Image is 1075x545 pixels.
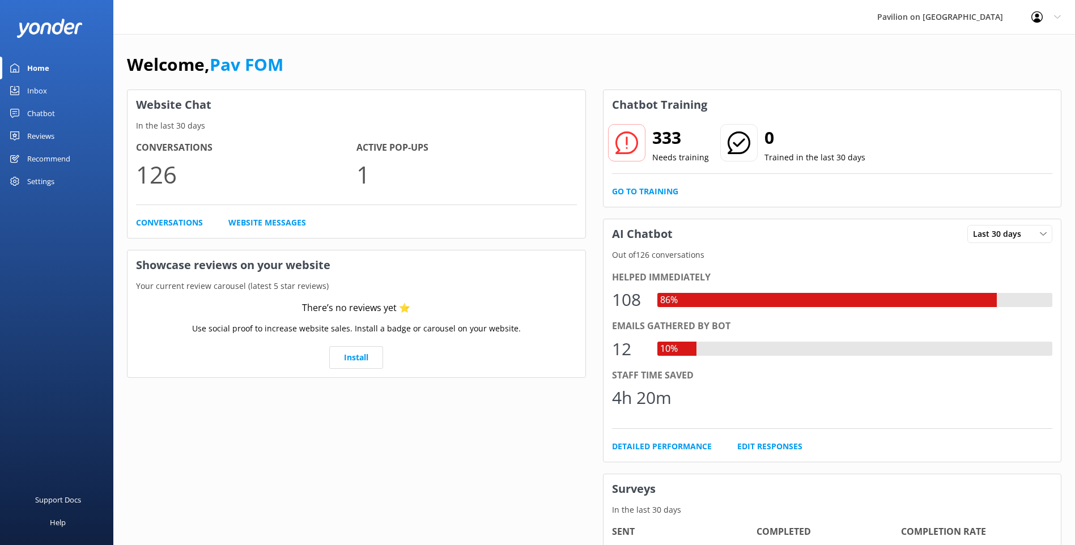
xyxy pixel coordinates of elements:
[652,124,709,151] h2: 333
[50,511,66,534] div: Help
[764,151,865,164] p: Trained in the last 30 days
[612,440,712,453] a: Detailed Performance
[127,51,283,78] h1: Welcome,
[228,216,306,229] a: Website Messages
[329,346,383,369] a: Install
[604,219,681,249] h3: AI Chatbot
[27,57,49,79] div: Home
[737,440,802,453] a: Edit Responses
[604,90,716,120] h3: Chatbot Training
[612,525,757,539] h4: Sent
[652,151,709,164] p: Needs training
[128,120,585,132] p: In the last 30 days
[612,384,672,411] div: 4h 20m
[604,474,1061,504] h3: Surveys
[612,368,1053,383] div: Staff time saved
[27,125,54,147] div: Reviews
[757,525,901,539] h4: Completed
[356,155,577,193] p: 1
[35,488,81,511] div: Support Docs
[973,228,1028,240] span: Last 30 days
[612,335,646,363] div: 12
[210,53,283,76] a: Pav FOM
[901,525,1046,539] h4: Completion Rate
[128,250,585,280] h3: Showcase reviews on your website
[604,504,1061,516] p: In the last 30 days
[612,270,1053,285] div: Helped immediately
[764,124,865,151] h2: 0
[604,249,1061,261] p: Out of 126 conversations
[27,79,47,102] div: Inbox
[612,185,678,198] a: Go to Training
[136,155,356,193] p: 126
[356,140,577,155] h4: Active Pop-ups
[27,102,55,125] div: Chatbot
[27,147,70,170] div: Recommend
[302,301,410,316] div: There’s no reviews yet ⭐
[136,216,203,229] a: Conversations
[136,140,356,155] h4: Conversations
[612,286,646,313] div: 108
[17,19,82,37] img: yonder-white-logo.png
[612,319,1053,334] div: Emails gathered by bot
[657,342,681,356] div: 10%
[27,170,54,193] div: Settings
[128,280,585,292] p: Your current review carousel (latest 5 star reviews)
[192,322,521,335] p: Use social proof to increase website sales. Install a badge or carousel on your website.
[128,90,585,120] h3: Website Chat
[657,293,681,308] div: 86%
